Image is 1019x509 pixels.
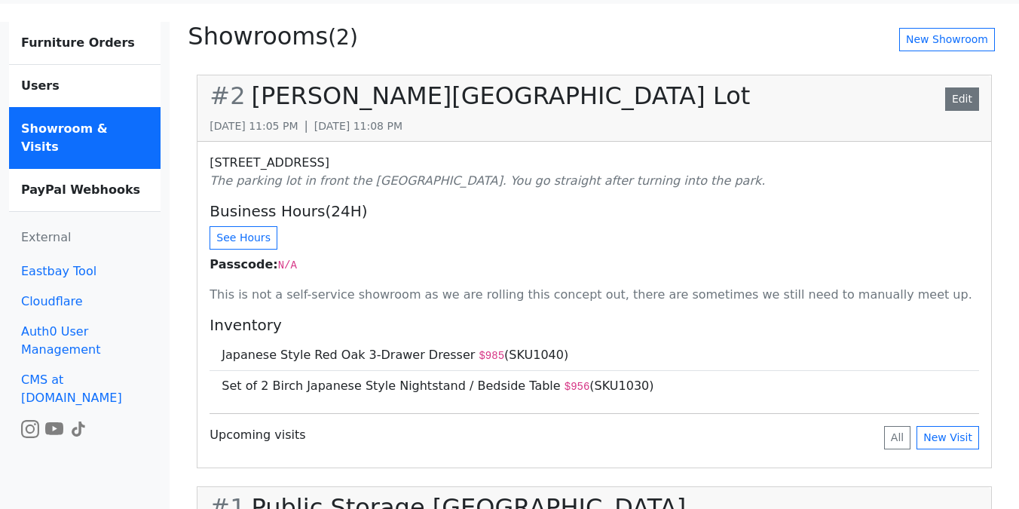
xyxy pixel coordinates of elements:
[9,287,161,317] a: Cloudflare
[945,87,979,111] a: Edit
[314,120,402,132] small: [DATE] 11:08 PM
[45,421,63,435] a: Watch the build video or pictures on YouTube
[210,154,979,190] p: [STREET_ADDRESS]
[278,259,297,271] code: N/A
[210,340,979,371] li: Japanese Style Red Oak 3-Drawer Dresser (SKU 1040 )
[210,120,298,132] small: [DATE] 11:05 PM
[328,25,358,50] small: ( 2 )
[884,426,910,449] button: All
[9,317,161,365] a: Auth0 User Management
[21,230,71,244] span: External
[21,182,140,197] b: PayPal Webhooks
[210,428,305,442] h3: Upcoming visits
[9,256,161,287] a: Eastbay Tool
[9,22,161,65] a: Furniture Orders
[210,316,979,334] h5: Inventory
[479,350,504,362] code: $ 985
[210,371,979,401] li: Set of 2 Birch Japanese Style Nightstand / Bedside Table (SKU 1030 )
[188,22,358,51] h2: Showrooms
[21,78,60,93] b: Users
[916,426,979,449] a: New Visit
[210,81,750,110] h2: [PERSON_NAME][GEOGRAPHIC_DATA] Lot
[210,202,979,220] h5: Business Hours(24H)
[21,421,39,435] a: Watch the build video or pictures on Instagram
[210,173,765,188] i: The parking lot in front the [GEOGRAPHIC_DATA]. You go straight after turning into the park.
[899,28,995,51] a: New Showroom
[69,421,87,435] a: Watch the build video or pictures on TikTok
[21,35,135,50] b: Furniture Orders
[210,257,277,271] b: Passcode:
[9,107,161,169] a: Showroom & Visits
[210,81,245,110] span: # 2
[9,65,161,108] a: Users
[210,226,277,250] button: See Hours
[9,169,161,211] a: PayPal Webhooks
[304,118,308,133] span: |
[565,381,590,393] code: $ 956
[21,121,108,154] b: Showroom & Visits
[9,365,161,413] a: CMS at [DOMAIN_NAME]
[210,286,979,304] p: This is not a self-service showroom as we are rolling this concept out, there are sometimes we st...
